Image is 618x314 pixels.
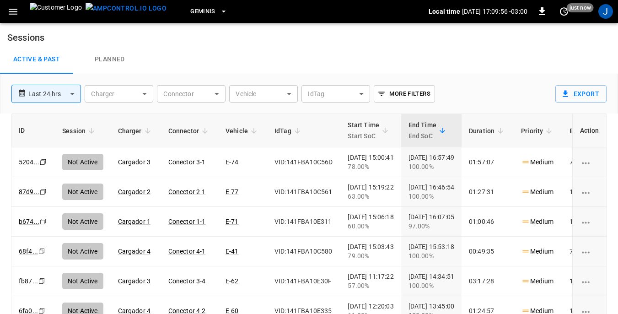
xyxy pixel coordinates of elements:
[408,162,454,171] div: 100.00%
[570,125,602,136] span: Energy
[555,85,607,103] button: Export
[521,247,554,256] p: Medium
[19,277,38,285] a: fb87...
[572,114,607,147] th: Action
[267,147,340,177] td: VID:141FBA10C56D
[168,248,206,255] a: Conector 4-1
[408,183,454,201] div: [DATE] 16:46:54
[462,237,514,266] td: 00:49:35
[348,162,393,171] div: 78.00%
[374,85,435,103] button: More Filters
[562,147,612,177] td: 74.07 kWh
[580,157,599,167] div: charging session options
[348,130,379,141] p: Start SoC
[562,177,612,207] td: 121.40 kWh
[562,266,612,296] td: 137.99 kWh
[168,188,206,195] a: Conector 2-1
[408,119,448,141] span: End TimeEnd SoC
[408,153,454,171] div: [DATE] 16:57:49
[408,119,436,141] div: End Time
[168,158,206,166] a: Conector 3-1
[62,184,103,200] div: Not Active
[562,237,612,266] td: 70.84 kWh
[62,125,97,136] span: Session
[267,237,340,266] td: VID:141FBA10C580
[62,154,103,170] div: Not Active
[62,273,103,289] div: Not Active
[19,218,39,225] a: b674...
[521,217,554,227] p: Medium
[567,3,594,12] span: just now
[408,251,454,260] div: 100.00%
[348,222,393,231] div: 60.00%
[580,187,599,196] div: charging session options
[62,213,103,230] div: Not Active
[462,266,514,296] td: 03:17:28
[168,218,206,225] a: Conector 1-1
[348,119,379,141] div: Start Time
[226,158,239,166] a: E-74
[462,177,514,207] td: 01:27:31
[267,207,340,237] td: VID:141FBA10E311
[408,212,454,231] div: [DATE] 16:07:05
[408,272,454,290] div: [DATE] 14:34:51
[580,217,599,226] div: charging session options
[348,272,393,290] div: [DATE] 11:17:22
[38,246,47,256] div: copy
[226,188,239,195] a: E-77
[267,177,340,207] td: VID:141FBA10C561
[11,114,55,147] th: ID
[521,125,555,136] span: Priority
[118,218,151,225] a: Cargador 1
[28,85,81,103] div: Last 24 hrs
[118,125,154,136] span: Charger
[19,248,38,255] a: 68f4...
[267,266,340,296] td: VID:141FBA10E30F
[521,187,554,197] p: Medium
[39,187,48,197] div: copy
[39,217,48,227] div: copy
[19,158,39,166] a: 5204...
[408,192,454,201] div: 100.00%
[30,3,82,20] img: Customer Logo
[226,218,239,225] a: E-71
[469,125,506,136] span: Duration
[557,4,571,19] button: set refresh interval
[348,251,393,260] div: 79.00%
[521,157,554,167] p: Medium
[580,247,599,256] div: charging session options
[598,4,613,19] div: profile-icon
[118,248,151,255] a: Cargador 4
[462,207,514,237] td: 01:00:46
[86,3,167,14] img: ampcontrol.io logo
[168,277,206,285] a: Conector 3-4
[348,212,393,231] div: [DATE] 15:06:18
[580,276,599,286] div: charging session options
[348,119,391,141] span: Start TimeStart SoC
[118,188,151,195] a: Cargador 2
[408,130,436,141] p: End SoC
[429,7,460,16] p: Local time
[562,207,612,237] td: 119.13 kWh
[118,277,151,285] a: Cargador 3
[274,125,303,136] span: IdTag
[168,125,211,136] span: Connector
[521,276,554,286] p: Medium
[408,242,454,260] div: [DATE] 15:53:18
[408,281,454,290] div: 100.00%
[73,45,146,74] a: Planned
[462,7,527,16] p: [DATE] 17:09:56 -03:00
[39,157,48,167] div: copy
[226,277,239,285] a: E-62
[226,125,260,136] span: Vehicle
[348,153,393,171] div: [DATE] 15:00:41
[118,158,151,166] a: Cargador 3
[348,242,393,260] div: [DATE] 15:03:43
[462,147,514,177] td: 01:57:07
[187,3,231,21] button: Geminis
[226,248,239,255] a: E-41
[348,281,393,290] div: 57.00%
[348,192,393,201] div: 63.00%
[19,188,39,195] a: 87d9...
[190,6,215,17] span: Geminis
